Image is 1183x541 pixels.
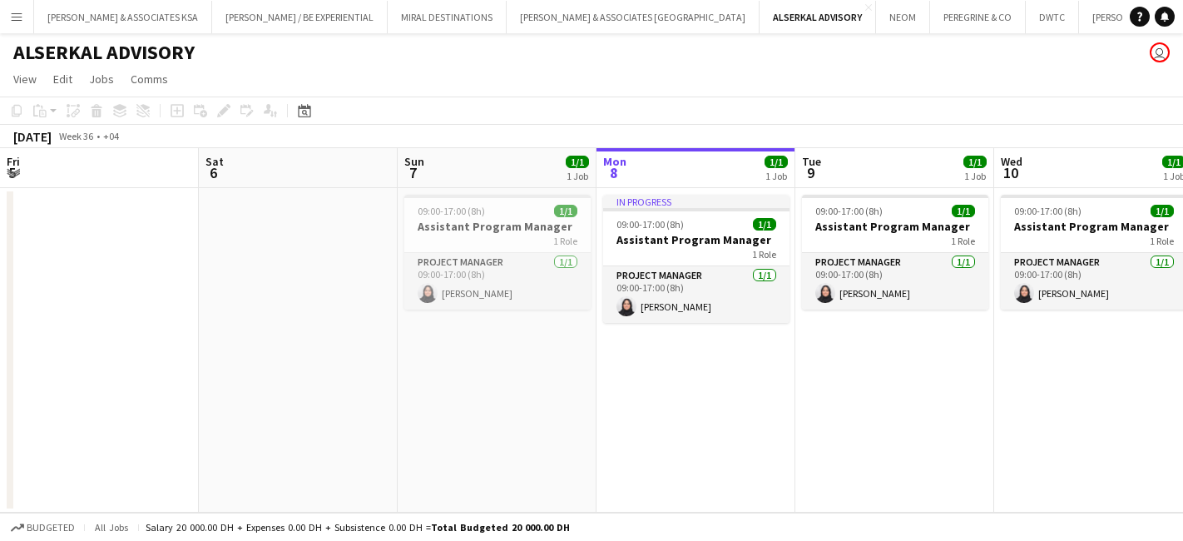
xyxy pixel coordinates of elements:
a: Edit [47,68,79,90]
app-card-role: Project Manager1/109:00-17:00 (8h)[PERSON_NAME] [603,266,789,323]
span: 9 [799,163,821,182]
button: [PERSON_NAME] [1079,1,1177,33]
span: 09:00-17:00 (8h) [616,218,684,231]
span: View [13,72,37,87]
span: Budgeted [27,522,75,534]
span: Jobs [89,72,114,87]
span: 10 [998,163,1022,182]
app-card-role: Project Manager1/109:00-17:00 (8h)[PERSON_NAME] [802,253,988,310]
span: 7 [402,163,424,182]
span: 09:00-17:00 (8h) [815,205,883,217]
span: 1/1 [1151,205,1174,217]
button: Budgeted [8,519,77,537]
button: PEREGRINE & CO [930,1,1026,33]
span: Total Budgeted 20 000.00 DH [431,521,570,534]
span: 1 Role [752,248,776,261]
span: 1 Role [553,235,577,247]
span: 1/1 [753,218,776,231]
span: 1 Role [951,235,975,247]
span: Edit [53,72,72,87]
div: +04 [103,130,119,142]
span: 1/1 [554,205,577,217]
span: 6 [203,163,224,182]
button: ALSERKAL ADVISORY [760,1,876,33]
app-job-card: 09:00-17:00 (8h)1/1Assistant Program Manager1 RoleProject Manager1/109:00-17:00 (8h)[PERSON_NAME] [802,195,988,310]
span: 1/1 [952,205,975,217]
span: Sat [205,154,224,169]
span: Comms [131,72,168,87]
button: DWTC [1026,1,1079,33]
h3: Assistant Program Manager [404,219,591,234]
app-job-card: In progress09:00-17:00 (8h)1/1Assistant Program Manager1 RoleProject Manager1/109:00-17:00 (8h)[P... [603,195,789,323]
app-job-card: 09:00-17:00 (8h)1/1Assistant Program Manager1 RoleProject Manager1/109:00-17:00 (8h)[PERSON_NAME] [404,195,591,310]
button: NEOM [876,1,930,33]
div: 1 Job [567,170,588,182]
button: [PERSON_NAME] & ASSOCIATES [GEOGRAPHIC_DATA] [507,1,760,33]
span: 09:00-17:00 (8h) [1014,205,1082,217]
h3: Assistant Program Manager [802,219,988,234]
app-card-role: Project Manager1/109:00-17:00 (8h)[PERSON_NAME] [404,253,591,310]
span: Week 36 [55,130,97,142]
span: 1/1 [963,156,987,168]
span: Fri [7,154,20,169]
a: Comms [124,68,175,90]
span: Wed [1001,154,1022,169]
div: Salary 20 000.00 DH + Expenses 0.00 DH + Subsistence 0.00 DH = [146,521,570,534]
span: Mon [603,154,626,169]
div: [DATE] [13,128,52,145]
app-user-avatar: Glenda Castelino [1150,42,1170,62]
span: 8 [601,163,626,182]
div: 1 Job [765,170,787,182]
span: 1/1 [765,156,788,168]
h3: Assistant Program Manager [603,232,789,247]
button: MIRAL DESTINATIONS [388,1,507,33]
span: All jobs [92,521,131,534]
div: In progress [603,195,789,208]
h1: ALSERKAL ADVISORY [13,40,195,65]
span: 1/1 [566,156,589,168]
span: 09:00-17:00 (8h) [418,205,485,217]
button: [PERSON_NAME] & ASSOCIATES KSA [34,1,212,33]
a: View [7,68,43,90]
div: 1 Job [964,170,986,182]
button: [PERSON_NAME] / BE EXPERIENTIAL [212,1,388,33]
a: Jobs [82,68,121,90]
span: 5 [4,163,20,182]
span: Tue [802,154,821,169]
span: Sun [404,154,424,169]
span: 1 Role [1150,235,1174,247]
